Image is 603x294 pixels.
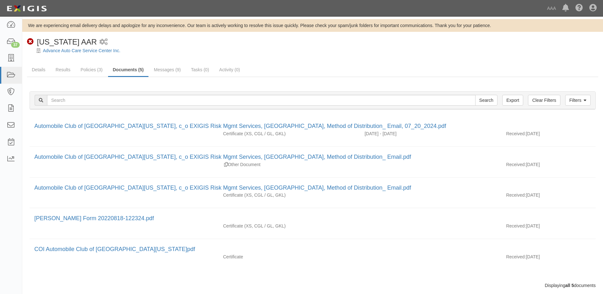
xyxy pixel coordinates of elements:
[501,130,596,140] div: [DATE]
[34,184,591,192] div: Automobile Club of Southern California__, c_o EXIGIS Risk Mgmt Services, Murrieta, CA, 92564, Met...
[51,63,75,76] a: Results
[224,161,228,168] div: Duplicate
[34,245,591,254] div: COI Automobile Club of Southern California.pdf
[34,122,591,130] div: Automobile Club of Southern California__, c_o EXIGIS Risk Mgmt Services, Murrieta, CA, 92564, Met...
[501,161,596,171] div: [DATE]
[360,130,501,137] div: Effective 08/16/2024 - Expiration 08/16/2025
[506,223,526,229] p: Received:
[544,2,559,15] a: AAA
[34,153,591,161] div: Automobile Club of Southern California__, c_o EXIGIS Risk Mgmt Services, Murrieta, CA, 92564, Met...
[528,95,560,106] a: Clear Filters
[218,192,360,198] div: Excess/Umbrella Liability Commercial General Liability / Garage Liability Garage Keepers Liability
[475,95,497,106] input: Search
[27,38,34,45] i: Non-Compliant
[34,246,195,252] a: COI Automobile Club of [GEOGRAPHIC_DATA][US_STATE]pdf
[575,4,583,12] i: Help Center - Complianz
[506,161,526,168] p: Received:
[25,282,600,289] div: Displaying documents
[27,63,50,76] a: Details
[11,42,20,48] div: 37
[34,154,411,160] a: Automobile Club of [GEOGRAPHIC_DATA][US_STATE], c_o EXIGIS Risk Mgmt Services, [GEOGRAPHIC_DATA],...
[27,37,97,47] div: California AAR
[37,38,97,46] span: [US_STATE] AAR
[34,185,411,191] a: Automobile Club of [GEOGRAPHIC_DATA][US_STATE], c_o EXIGIS Risk Mgmt Services, [GEOGRAPHIC_DATA],...
[506,130,526,137] p: Received:
[218,254,360,260] div: Certificate
[5,3,49,14] img: logo-5460c22ac91f19d4615b14bd174203de0afe785f0fc80cf4dbbc73dc1793850b.png
[501,223,596,232] div: [DATE]
[108,63,148,77] a: Documents (5)
[76,63,107,76] a: Policies (3)
[34,215,154,221] a: [PERSON_NAME] Form 20220818-122324.pdf
[360,254,501,254] div: Effective - Expiration
[215,63,245,76] a: Activity (0)
[149,63,186,76] a: Messages (9)
[218,130,360,137] div: Excess/Umbrella Liability Commercial General Liability / Garage Liability Garage Keepers Liability
[43,48,120,53] a: Advance Auto Care Service Center Inc.
[47,95,476,106] input: Search
[218,161,360,168] div: Other Document
[506,192,526,198] p: Received:
[502,95,523,106] a: Export
[565,283,574,288] b: all 5
[360,161,501,162] div: Effective - Expiration
[186,63,214,76] a: Tasks (0)
[565,95,591,106] a: Filters
[218,223,360,229] div: Excess/Umbrella Liability Commercial General Liability / Garage Liability Garage Keepers Liability
[99,39,108,45] i: 1 scheduled workflow
[34,123,446,129] a: Automobile Club of [GEOGRAPHIC_DATA][US_STATE], c_o EXIGIS Risk Mgmt Services, [GEOGRAPHIC_DATA],...
[34,214,591,223] div: ACORD Form 20220818-122324.pdf
[501,192,596,201] div: [DATE]
[22,22,603,29] div: We are experiencing email delivery delays and apologize for any inconvenience. Our team is active...
[501,254,596,263] div: [DATE]
[506,254,526,260] p: Received:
